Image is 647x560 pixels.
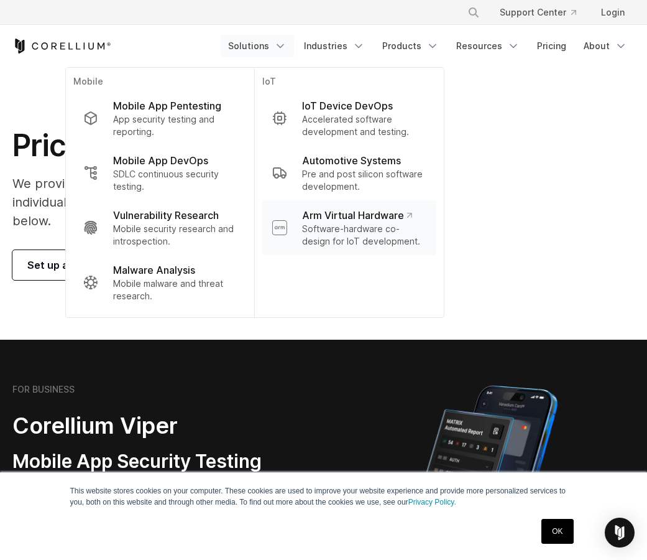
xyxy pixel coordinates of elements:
[408,498,456,506] a: Privacy Policy.
[462,1,485,24] button: Search
[113,208,219,223] p: Vulnerability Research
[73,200,247,255] a: Vulnerability Research Mobile security research and introspection.
[302,153,401,168] p: Automotive Systems
[113,263,195,278] p: Malware Analysis
[449,35,527,57] a: Resources
[12,412,264,440] h2: Corellium Viper
[302,98,393,113] p: IoT Device DevOps
[221,35,635,57] div: Navigation Menu
[113,278,237,302] p: Mobile malware and threat research.
[113,153,208,168] p: Mobile App DevOps
[73,75,247,91] p: Mobile
[262,200,436,255] a: Arm Virtual Hardware Software-hardware co-design for IoT development.
[12,450,264,474] h3: Mobile App Security Testing
[73,91,247,146] a: Mobile App Pentesting App security testing and reporting.
[221,35,294,57] a: Solutions
[12,127,419,164] h1: Pricing & Trials
[113,168,237,193] p: SDLC continuous security testing.
[113,98,221,113] p: Mobile App Pentesting
[262,146,436,200] a: Automotive Systems Pre and post silicon software development.
[12,174,419,230] p: We provide solutions for businesses, research teams, community individuals, and IoT & Auto. Explo...
[452,1,635,24] div: Navigation Menu
[70,485,577,508] p: This website stores cookies on your computer. These cookies are used to improve your website expe...
[302,208,412,223] p: Arm Virtual Hardware
[375,35,446,57] a: Products
[113,113,237,138] p: App security testing and reporting.
[73,146,247,200] a: Mobile App DevOps SDLC continuous security testing.
[12,250,126,280] a: Set up a meeting
[490,1,586,24] a: Support Center
[541,519,573,544] a: OK
[73,255,247,310] a: Malware Analysis Mobile malware and threat research.
[262,91,436,146] a: IoT Device DevOps Accelerated software development and testing.
[302,168,426,193] p: Pre and post silicon software development.
[12,39,111,54] a: Corellium Home
[302,223,426,248] p: Software-hardware co-design for IoT development.
[591,1,635,24] a: Login
[530,35,574,57] a: Pricing
[302,113,426,138] p: Accelerated software development and testing.
[605,518,635,548] div: Open Intercom Messenger
[12,384,75,395] h6: FOR BUSINESS
[576,35,635,57] a: About
[113,223,237,248] p: Mobile security research and introspection.
[262,75,436,91] p: IoT
[27,258,111,273] span: Set up a meeting
[296,35,372,57] a: Industries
